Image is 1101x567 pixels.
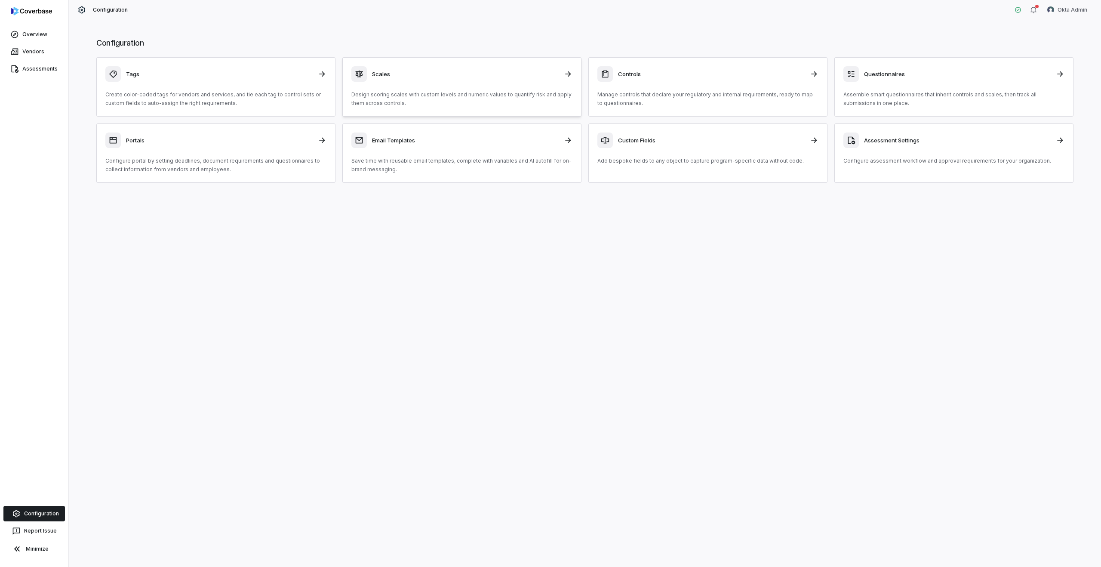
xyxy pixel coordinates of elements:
[864,136,1051,144] h3: Assessment Settings
[372,70,559,78] h3: Scales
[1042,3,1092,16] button: Okta Admin avatarOkta Admin
[93,6,128,13] span: Configuration
[1058,6,1087,13] span: Okta Admin
[96,123,335,183] a: PortalsConfigure portal by setting deadlines, document requirements and questionnaires to collect...
[834,123,1073,183] a: Assessment SettingsConfigure assessment workflow and approval requirements for your organization.
[843,90,1064,108] p: Assemble smart questionnaires that inherit controls and scales, then track all submissions in one...
[3,540,65,558] button: Minimize
[126,136,313,144] h3: Portals
[864,70,1051,78] h3: Questionnaires
[351,90,572,108] p: Design scoring scales with custom levels and numeric values to quantify risk and apply them acros...
[96,37,1073,49] h1: Configuration
[843,157,1064,165] p: Configure assessment workflow and approval requirements for your organization.
[597,90,818,108] p: Manage controls that declare your regulatory and internal requirements, ready to map to questionn...
[3,506,65,521] a: Configuration
[2,27,67,42] a: Overview
[597,157,818,165] p: Add bespoke fields to any object to capture program-specific data without code.
[2,44,67,59] a: Vendors
[618,70,805,78] h3: Controls
[351,157,572,174] p: Save time with reusable email templates, complete with variables and AI autofill for on-brand mes...
[11,7,52,15] img: logo-D7KZi-bG.svg
[96,57,335,117] a: TagsCreate color-coded tags for vendors and services, and tie each tag to control sets or custom ...
[1047,6,1054,13] img: Okta Admin avatar
[372,136,559,144] h3: Email Templates
[618,136,805,144] h3: Custom Fields
[834,57,1073,117] a: QuestionnairesAssemble smart questionnaires that inherit controls and scales, then track all subm...
[3,523,65,539] button: Report Issue
[342,123,581,183] a: Email TemplatesSave time with reusable email templates, complete with variables and AI autofill f...
[105,157,326,174] p: Configure portal by setting deadlines, document requirements and questionnaires to collect inform...
[342,57,581,117] a: ScalesDesign scoring scales with custom levels and numeric values to quantify risk and apply them...
[105,90,326,108] p: Create color-coded tags for vendors and services, and tie each tag to control sets or custom fiel...
[126,70,313,78] h3: Tags
[2,61,67,77] a: Assessments
[588,123,827,183] a: Custom FieldsAdd bespoke fields to any object to capture program-specific data without code.
[588,57,827,117] a: ControlsManage controls that declare your regulatory and internal requirements, ready to map to q...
